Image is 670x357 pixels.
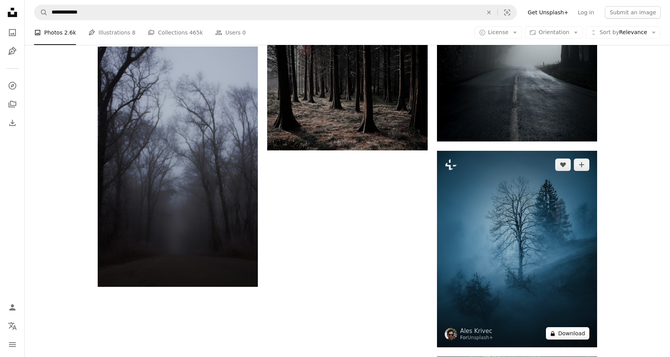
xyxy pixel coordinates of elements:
span: Sort by [599,29,619,35]
span: 0 [242,28,246,37]
button: Visual search [498,5,516,20]
a: Log in [573,6,599,19]
button: Submit an image [605,6,661,19]
img: a foggy forest with a single tree in the foreground [437,151,597,347]
img: Go to Ales Krivec's profile [445,328,457,340]
a: Collections [5,97,20,112]
a: photo of trees [267,94,427,101]
a: Photos [5,25,20,40]
button: Sort byRelevance [586,26,661,39]
a: Get Unsplash+ [523,6,573,19]
a: Log in / Sign up [5,300,20,315]
a: Ales Krivec [460,327,493,335]
span: Relevance [599,29,647,36]
button: Download [546,327,589,340]
span: License [488,29,509,35]
button: Menu [5,337,20,352]
a: Unsplash+ [468,335,493,340]
img: photo of trees [267,44,427,150]
button: Language [5,318,20,334]
img: forest with fog [98,47,258,287]
form: Find visuals sitewide [34,5,517,20]
button: Orientation [525,26,583,39]
span: Orientation [539,29,569,35]
button: Search Unsplash [35,5,48,20]
button: Like [555,159,571,171]
div: For [460,335,493,341]
button: Add to Collection [574,159,589,171]
a: a foggy forest with a single tree in the foreground [437,245,597,252]
a: Home — Unsplash [5,5,20,22]
a: Illustrations 8 [88,20,135,45]
button: Clear [480,5,497,20]
a: Explore [5,78,20,93]
span: 465k [189,28,203,37]
a: Download History [5,115,20,131]
a: Users 0 [215,20,246,45]
span: 8 [132,28,136,37]
a: Collections 465k [148,20,203,45]
a: forest with fog [98,163,258,170]
button: License [475,26,522,39]
a: Illustrations [5,43,20,59]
